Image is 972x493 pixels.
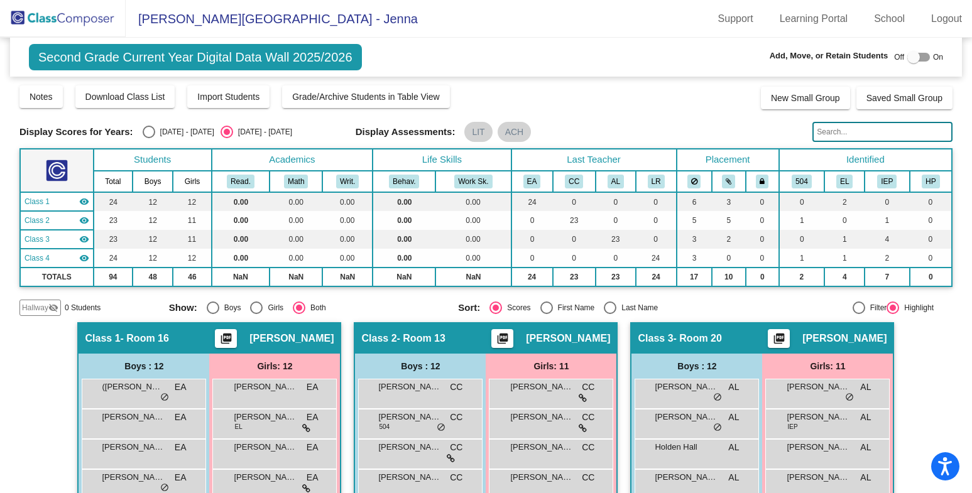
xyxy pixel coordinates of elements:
[860,411,871,424] span: AL
[355,354,486,379] div: Boys : 12
[270,211,322,230] td: 0.00
[450,381,462,394] span: CC
[856,87,953,109] button: Saved Small Group
[865,171,910,192] th: Resource Support
[616,302,658,313] div: Last Name
[845,393,854,403] span: do_not_disturb_alt
[234,411,297,423] span: [PERSON_NAME]
[712,192,746,211] td: 3
[582,471,594,484] span: CC
[910,171,952,192] th: Health Plan
[894,51,904,63] span: Off
[437,423,445,433] span: do_not_disturb_alt
[397,332,445,345] span: - Room 13
[770,9,858,29] a: Learning Portal
[169,302,197,313] span: Show:
[458,302,480,313] span: Sort:
[761,87,850,109] button: New Small Group
[655,411,718,423] span: [PERSON_NAME]
[596,171,636,192] th: Aria LeMenager
[824,192,865,211] td: 2
[20,211,94,230] td: Courtney Clampett - Room 13
[860,471,871,484] span: AL
[933,51,943,63] span: On
[712,268,746,286] td: 10
[212,268,270,286] td: NaN
[102,471,165,484] span: [PERSON_NAME]
[378,471,441,484] span: [PERSON_NAME]
[173,171,211,192] th: Girls
[596,230,636,249] td: 23
[307,441,319,454] span: EA
[860,381,871,394] span: AL
[636,230,677,249] td: 0
[173,211,211,230] td: 11
[674,332,722,345] span: - Room 20
[173,268,211,286] td: 46
[910,211,952,230] td: 0
[94,268,133,286] td: 94
[336,175,359,188] button: Writ.
[526,332,610,345] span: [PERSON_NAME]
[787,411,849,423] span: [PERSON_NAME]
[772,332,787,350] mat-icon: picture_as_pdf
[787,422,797,431] span: IEP
[270,192,322,211] td: 0.00
[728,441,739,454] span: AL
[771,93,840,103] span: New Small Group
[94,149,212,171] th: Students
[582,411,594,424] span: CC
[860,441,871,454] span: AL
[746,171,779,192] th: Keep with teacher
[677,268,712,286] td: 17
[454,175,492,188] button: Work Sk.
[865,192,910,211] td: 0
[30,92,53,102] span: Notes
[746,249,779,268] td: 0
[511,230,553,249] td: 0
[197,92,259,102] span: Import Students
[25,215,50,226] span: Class 2
[450,411,462,424] span: CC
[94,249,133,268] td: 24
[779,249,825,268] td: 1
[212,149,373,171] th: Academics
[133,192,173,211] td: 12
[655,441,718,453] span: Holden Hall
[234,422,242,431] span: EL
[284,175,308,188] button: Math
[322,268,373,286] td: NaN
[378,381,441,393] span: [PERSON_NAME]
[677,149,779,171] th: Placement
[553,211,596,230] td: 23
[728,471,739,484] span: AL
[389,175,419,188] button: Behav.
[865,302,887,313] div: Filter
[495,332,510,350] mat-icon: picture_as_pdf
[865,268,910,286] td: 7
[160,483,169,493] span: do_not_disturb_alt
[322,230,373,249] td: 0.00
[677,211,712,230] td: 5
[866,93,942,103] span: Saved Small Group
[523,175,541,188] button: EA
[379,422,390,431] span: 504
[712,211,746,230] td: 5
[510,441,573,453] span: [PERSON_NAME]
[373,149,511,171] th: Life Skills
[270,230,322,249] td: 0.00
[728,381,739,394] span: AL
[175,411,187,424] span: EA
[263,302,283,313] div: Girls
[29,44,362,70] span: Second Grade Current Year Digital Data Wall 2025/2026
[160,393,169,403] span: do_not_disturb_alt
[865,211,910,230] td: 1
[812,122,953,142] input: Search...
[48,303,58,313] mat-icon: visibility_off
[378,441,441,453] span: [PERSON_NAME]
[582,381,594,394] span: CC
[824,249,865,268] td: 1
[677,192,712,211] td: 6
[486,354,616,379] div: Girls: 11
[511,171,553,192] th: Emily Andrews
